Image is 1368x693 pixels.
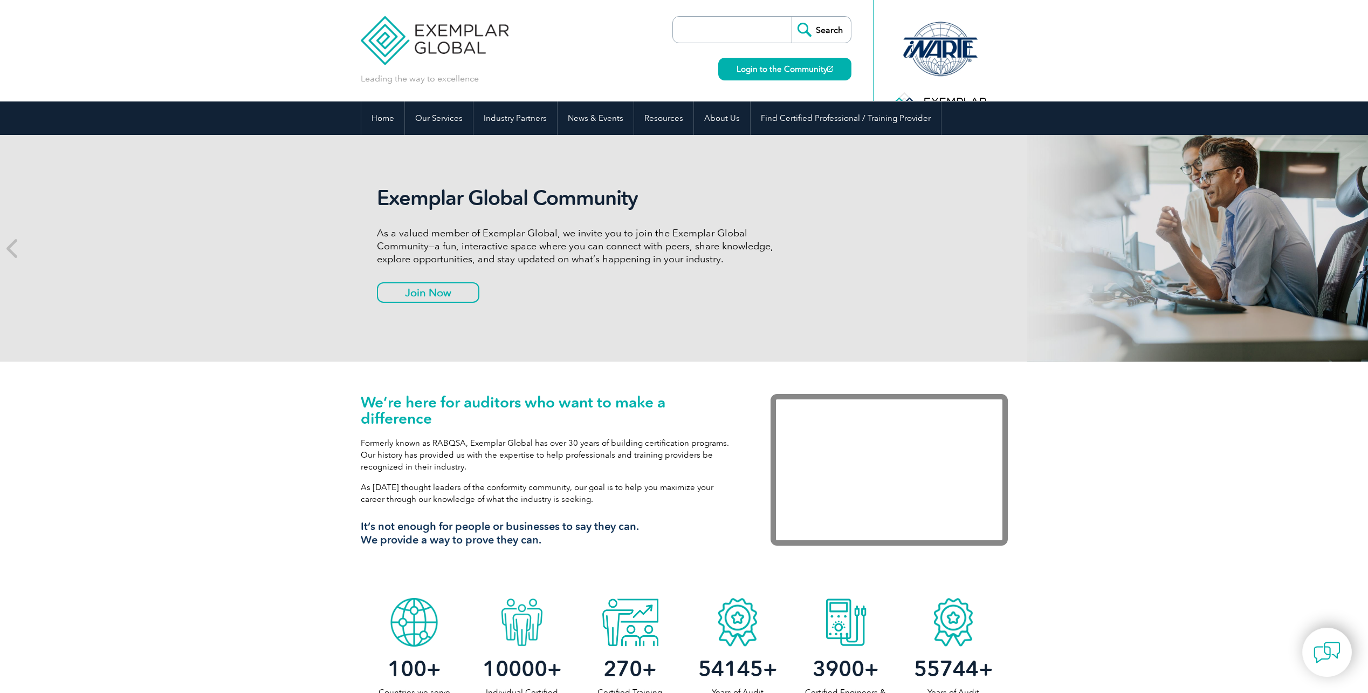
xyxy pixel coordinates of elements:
[751,101,941,135] a: Find Certified Professional / Training Provider
[771,394,1008,546] iframe: Exemplar Global: Working together to make a difference
[694,101,750,135] a: About Us
[473,101,557,135] a: Industry Partners
[405,101,473,135] a: Our Services
[698,656,763,682] span: 54145
[361,73,479,85] p: Leading the way to excellence
[468,660,576,677] h2: +
[899,660,1007,677] h2: +
[483,656,547,682] span: 10000
[388,656,427,682] span: 100
[634,101,693,135] a: Resources
[914,656,979,682] span: 55744
[603,656,642,682] span: 270
[792,660,899,677] h2: +
[718,58,851,80] a: Login to the Community
[1314,639,1340,666] img: contact-chat.png
[813,656,864,682] span: 3900
[792,17,851,43] input: Search
[377,282,479,303] a: Join Now
[361,437,738,473] p: Formerly known as RABQSA, Exemplar Global has over 30 years of building certification programs. O...
[558,101,634,135] a: News & Events
[377,186,781,210] h2: Exemplar Global Community
[377,227,781,266] p: As a valued member of Exemplar Global, we invite you to join the Exemplar Global Community—a fun,...
[361,481,738,505] p: As [DATE] thought leaders of the conformity community, our goal is to help you maximize your care...
[827,66,833,72] img: open_square.png
[684,660,792,677] h2: +
[361,660,469,677] h2: +
[576,660,684,677] h2: +
[361,520,738,547] h3: It’s not enough for people or businesses to say they can. We provide a way to prove they can.
[361,394,738,426] h1: We’re here for auditors who want to make a difference
[361,101,404,135] a: Home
